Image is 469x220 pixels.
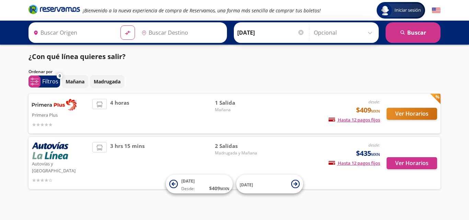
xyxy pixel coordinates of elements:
[32,159,89,174] p: Autovías y [GEOGRAPHIC_DATA]
[59,73,61,79] span: 0
[110,142,145,184] span: 3 hrs 15 mins
[28,51,126,62] p: ¿Con qué línea quieres salir?
[215,99,263,107] span: 1 Salida
[215,107,263,113] span: Mañana
[28,4,80,14] i: Brand Logo
[371,108,380,114] small: MXN
[209,185,229,192] span: $ 409
[387,157,437,169] button: Ver Horarios
[392,7,424,14] span: Iniciar sesión
[432,6,441,15] button: English
[329,160,380,166] span: Hasta 12 pagos fijos
[32,111,89,119] p: Primera Plus
[94,78,121,85] p: Madrugada
[356,105,380,115] span: $409
[31,24,115,41] input: Buscar Origen
[42,77,58,85] p: Filtros
[32,99,77,111] img: Primera Plus
[215,150,263,156] span: Madrugada y Mañana
[356,148,380,159] span: $435
[368,142,380,148] em: desde:
[220,186,229,191] small: MXN
[28,76,60,88] button: 0Filtros
[83,7,321,14] em: ¡Bienvenido a la nueva experiencia de compra de Reservamos, una forma más sencilla de comprar tus...
[237,24,305,41] input: Elegir Fecha
[139,24,223,41] input: Buscar Destino
[329,117,380,123] span: Hasta 12 pagos fijos
[66,78,84,85] p: Mañana
[110,99,129,128] span: 4 horas
[215,142,263,150] span: 2 Salidas
[240,182,253,187] span: [DATE]
[387,108,437,120] button: Ver Horarios
[28,4,80,16] a: Brand Logo
[181,186,195,192] span: Desde:
[181,178,195,184] span: [DATE]
[90,75,124,88] button: Madrugada
[166,175,233,194] button: [DATE]Desde:$409MXN
[314,24,375,41] input: Opcional
[386,22,441,43] button: Buscar
[236,175,303,194] button: [DATE]
[371,152,380,157] small: MXN
[368,99,380,105] em: desde:
[62,75,88,88] button: Mañana
[32,142,68,159] img: Autovías y La Línea
[28,69,53,75] p: Ordenar por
